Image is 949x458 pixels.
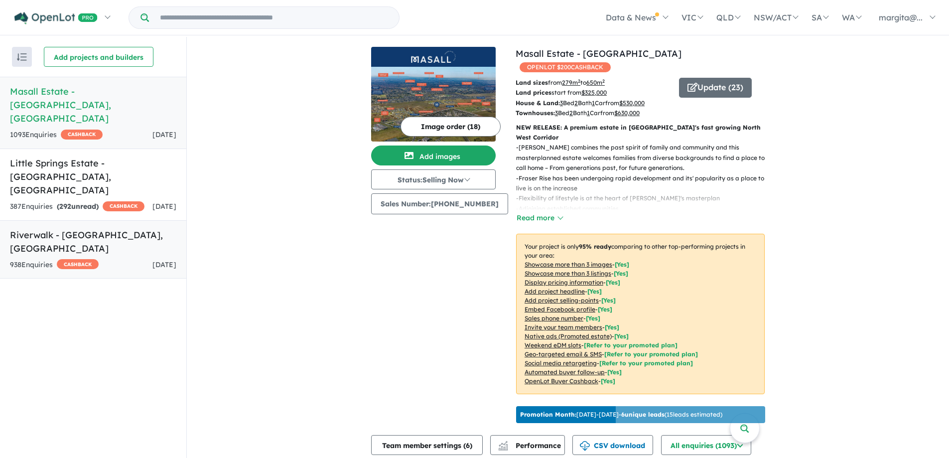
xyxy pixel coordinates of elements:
span: OPENLOT $ 200 CASHBACK [520,62,611,72]
u: 3 [560,99,563,107]
div: 1093 Enquir ies [10,129,103,141]
u: Social media retargeting [525,359,597,367]
b: Promotion Month: [520,411,576,418]
h5: Riverwalk - [GEOGRAPHIC_DATA] , [GEOGRAPHIC_DATA] [10,228,176,255]
span: to [580,79,605,86]
img: Masall Estate - Fraser Rise [371,67,496,142]
b: Land sizes [516,79,548,86]
span: Performance [500,441,561,450]
u: Display pricing information [525,279,603,286]
span: CASHBACK [103,201,144,211]
span: 6 [466,441,470,450]
img: Openlot PRO Logo White [14,12,98,24]
u: $ 530,000 [619,99,645,107]
button: Update (23) [679,78,752,98]
p: Bed Bath Car from [516,108,672,118]
p: - [PERSON_NAME] combines the past spirit of family and community and this masterplanned estate we... [516,143,773,173]
span: [DATE] [152,260,176,269]
img: download icon [580,441,590,451]
p: - Fraser Rise has been undergoing rapid development and its' popularity as a place to live is on ... [516,173,773,194]
u: 1 [592,99,595,107]
a: Masall Estate - Fraser Rise LogoMasall Estate - Fraser Rise [371,47,496,142]
div: 938 Enquir ies [10,259,99,271]
button: Performance [490,435,565,455]
button: Add images [371,146,496,165]
button: Image order (18) [401,117,501,137]
span: [ Yes ] [606,279,620,286]
span: 292 [59,202,71,211]
span: [ Yes ] [587,288,602,295]
button: All enquiries (1093) [661,435,751,455]
span: [ Yes ] [614,270,628,277]
u: Weekend eDM slots [525,341,581,349]
sup: 2 [602,78,605,84]
span: [Yes] [614,332,629,340]
u: 650 m [586,79,605,86]
p: - Adjoining established communities [516,204,773,214]
h5: Masall Estate - [GEOGRAPHIC_DATA] , [GEOGRAPHIC_DATA] [10,85,176,125]
u: 3 [555,109,558,117]
u: 1 [587,109,590,117]
span: [DATE] [152,130,176,139]
p: - Flexibility of lifestyle is at the heart of [PERSON_NAME]'s masterplan [516,193,773,203]
span: margita@... [879,12,923,22]
u: 279 m [562,79,580,86]
span: [DATE] [152,202,176,211]
div: 387 Enquir ies [10,201,144,213]
u: 2 [569,109,573,117]
u: Embed Facebook profile [525,305,595,313]
span: [Refer to your promoted plan] [584,341,678,349]
span: [ Yes ] [586,314,600,322]
u: OpenLot Buyer Cashback [525,377,598,385]
p: Your project is only comparing to other top-performing projects in your area: - - - - - - - - - -... [516,234,765,394]
button: Read more [516,212,563,224]
button: Add projects and builders [44,47,153,67]
p: NEW RELEASE: A premium estate in [GEOGRAPHIC_DATA]'s fast growing North West Corridor [516,123,765,143]
u: $ 325,000 [581,89,607,96]
button: Sales Number:[PHONE_NUMBER] [371,193,508,214]
strong: ( unread) [57,202,99,211]
span: CASHBACK [61,130,103,140]
u: $ 630,000 [614,109,640,117]
button: CSV download [572,435,653,455]
b: Townhouses: [516,109,555,117]
h5: Little Springs Estate - [GEOGRAPHIC_DATA] , [GEOGRAPHIC_DATA] [10,156,176,197]
b: 6 unique leads [621,411,665,418]
button: Team member settings (6) [371,435,483,455]
img: line-chart.svg [499,441,508,447]
u: Native ads (Promoted estate) [525,332,612,340]
button: Status:Selling Now [371,169,496,189]
u: Sales phone number [525,314,583,322]
sup: 2 [578,78,580,84]
span: [ Yes ] [615,261,629,268]
b: Land prices [516,89,551,96]
span: [Yes] [601,377,615,385]
span: CASHBACK [57,259,99,269]
a: Masall Estate - [GEOGRAPHIC_DATA] [516,48,681,59]
u: 2 [574,99,578,107]
u: Add project headline [525,288,585,295]
img: bar-chart.svg [498,444,508,451]
span: [Refer to your promoted plan] [599,359,693,367]
p: [DATE] - [DATE] - ( 15 leads estimated) [520,410,722,419]
input: Try estate name, suburb, builder or developer [151,7,397,28]
p: from [516,78,672,88]
img: Masall Estate - Fraser Rise Logo [375,51,492,63]
span: [ Yes ] [598,305,612,313]
u: Showcase more than 3 images [525,261,612,268]
u: Showcase more than 3 listings [525,270,611,277]
b: 95 % ready [579,243,611,250]
b: House & Land: [516,99,560,107]
u: Invite your team members [525,323,602,331]
p: start from [516,88,672,98]
img: sort.svg [17,53,27,61]
u: Automated buyer follow-up [525,368,605,376]
span: [Refer to your promoted plan] [604,350,698,358]
span: [Yes] [607,368,622,376]
span: [ Yes ] [605,323,619,331]
u: Geo-targeted email & SMS [525,350,602,358]
u: Add project selling-points [525,297,599,304]
p: Bed Bath Car from [516,98,672,108]
span: [ Yes ] [601,297,616,304]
